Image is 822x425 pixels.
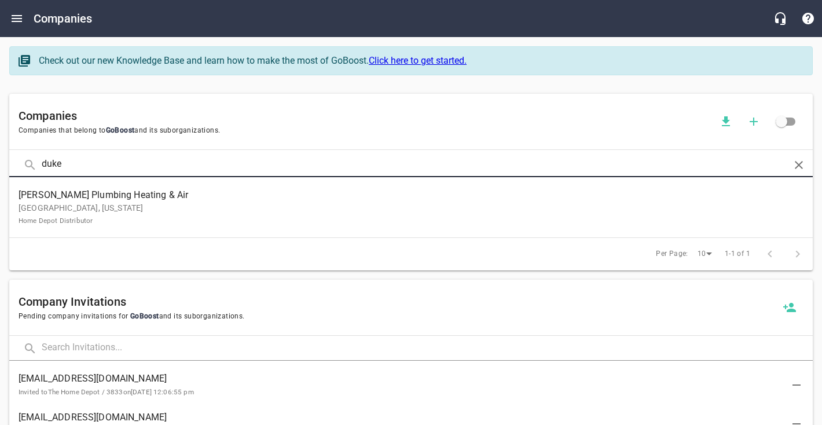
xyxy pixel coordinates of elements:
span: 1-1 of 1 [725,248,750,260]
span: Click to view all companies [768,108,795,135]
span: Per Page: [656,248,688,260]
p: [GEOGRAPHIC_DATA], [US_STATE] [19,202,785,226]
span: GoBoost [106,126,135,134]
h6: Companies [34,9,92,28]
div: Check out our new Knowledge Base and learn how to make the most of GoBoost. [39,54,801,68]
button: Add a new company [740,108,768,135]
span: GoBoost [128,312,159,320]
button: Delete Invitation [783,371,810,399]
div: 10 [693,246,716,262]
span: Pending company invitations for and its suborganizations. [19,311,776,323]
a: Click here to get started. [369,55,467,66]
a: [PERSON_NAME] Plumbing Heating & Air[GEOGRAPHIC_DATA], [US_STATE]Home Depot Distributor [9,182,813,233]
span: Companies that belong to and its suborganizations. [19,125,712,137]
input: Search Companies... [42,152,780,177]
span: [EMAIL_ADDRESS][DOMAIN_NAME] [19,411,785,424]
button: Live Chat [766,5,794,32]
button: Open drawer [3,5,31,32]
input: Search Invitations... [42,336,813,361]
h6: Companies [19,107,712,125]
button: Support Portal [794,5,822,32]
span: [PERSON_NAME] Plumbing Heating & Air [19,188,785,202]
button: Download companies [712,108,740,135]
button: Invite a new company [776,294,803,321]
span: [EMAIL_ADDRESS][DOMAIN_NAME] [19,372,785,386]
small: Home Depot Distributor [19,217,93,225]
h6: Company Invitations [19,292,776,311]
small: Invited to The Home Depot / 3833 on [DATE] 12:06:55 pm [19,388,194,396]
